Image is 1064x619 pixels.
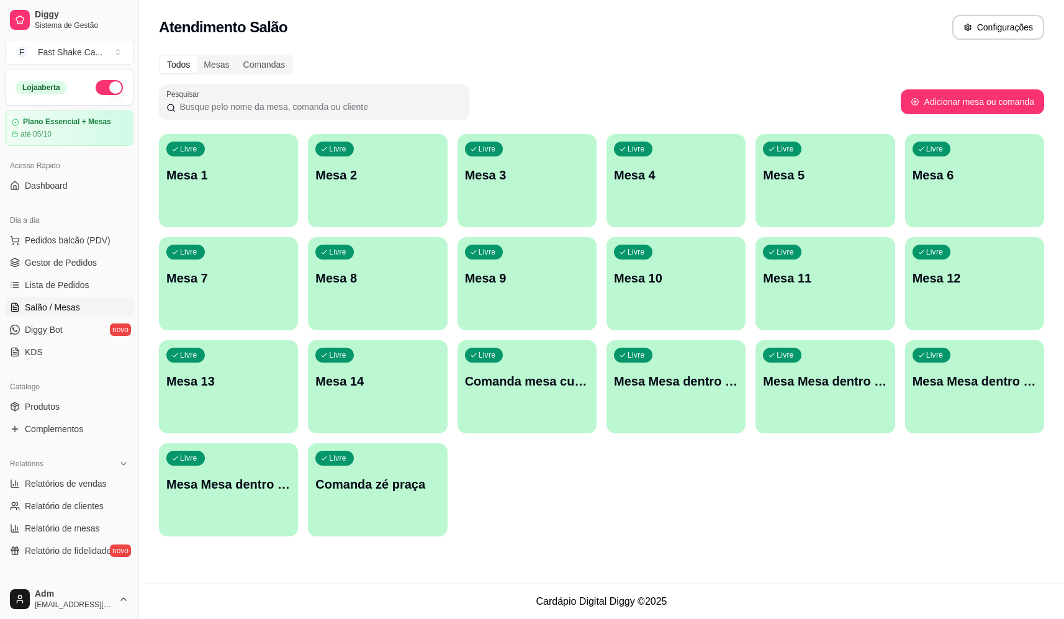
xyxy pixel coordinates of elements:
span: KDS [25,346,43,358]
div: Acesso Rápido [5,156,133,176]
p: Livre [329,144,346,154]
p: Livre [777,350,794,360]
span: Relatório de fidelidade [25,544,111,557]
span: Complementos [25,423,83,435]
div: Comandas [237,56,292,73]
p: Livre [329,453,346,463]
p: Mesa 4 [614,166,738,184]
div: Gerenciar [5,576,133,595]
p: Mesa 7 [166,269,291,287]
a: Salão / Mesas [5,297,133,317]
button: LivreMesa Mesa dentro laranja [755,340,895,433]
footer: Cardápio Digital Diggy © 2025 [139,584,1064,619]
button: Alterar Status [96,80,123,95]
button: LivreComanda mesa cupim [458,340,597,433]
div: Dia a dia [5,210,133,230]
a: DiggySistema de Gestão [5,5,133,35]
a: Gestor de Pedidos [5,253,133,273]
button: LivreMesa 10 [606,237,746,330]
article: Plano Essencial + Mesas [23,117,111,127]
span: Diggy [35,9,128,20]
p: Livre [180,247,197,257]
p: Mesa 13 [166,373,291,390]
a: Plano Essencial + Mesasaté 05/10 [5,111,133,146]
button: LivreMesa 12 [905,237,1044,330]
p: Comanda zé praça [315,476,440,493]
button: Adm[EMAIL_ADDRESS][DOMAIN_NAME] [5,584,133,614]
p: Mesa 6 [913,166,1037,184]
button: LivreMesa 1 [159,134,298,227]
p: Livre [628,350,645,360]
a: Relatório de mesas [5,518,133,538]
p: Mesa 14 [315,373,440,390]
button: Configurações [952,15,1044,40]
button: Pedidos balcão (PDV) [5,230,133,250]
p: Livre [628,247,645,257]
p: Livre [926,247,944,257]
span: Pedidos balcão (PDV) [25,234,110,246]
span: Gestor de Pedidos [25,256,97,269]
p: Mesa 3 [465,166,589,184]
button: LivreMesa Mesa dentro verde [905,340,1044,433]
label: Pesquisar [166,89,204,99]
div: Mesas [197,56,236,73]
input: Pesquisar [176,101,462,113]
span: Relatórios de vendas [25,477,107,490]
p: Mesa Mesa dentro vermelha [166,476,291,493]
p: Livre [180,350,197,360]
p: Mesa 5 [763,166,887,184]
button: LivreMesa 7 [159,237,298,330]
p: Livre [926,350,944,360]
p: Livre [479,350,496,360]
article: até 05/10 [20,129,52,139]
span: Sistema de Gestão [35,20,128,30]
span: Relatório de clientes [25,500,104,512]
div: Fast Shake Ca ... [38,46,102,58]
button: LivreMesa 6 [905,134,1044,227]
span: F [16,46,28,58]
button: LivreMesa 4 [606,134,746,227]
a: Relatórios de vendas [5,474,133,494]
p: Livre [329,350,346,360]
p: Livre [628,144,645,154]
span: Diggy Bot [25,323,63,336]
button: LivreMesa 5 [755,134,895,227]
p: Mesa 12 [913,269,1037,287]
span: Relatórios [10,459,43,469]
div: Loja aberta [16,81,67,94]
span: Relatório de mesas [25,522,100,535]
p: Livre [180,144,197,154]
a: Relatório de fidelidadenovo [5,541,133,561]
span: Dashboard [25,179,68,192]
p: Livre [479,247,496,257]
p: Mesa Mesa dentro verde [913,373,1037,390]
a: KDS [5,342,133,362]
p: Mesa 11 [763,269,887,287]
button: LivreMesa 2 [308,134,447,227]
button: Adicionar mesa ou comanda [901,89,1044,114]
p: Livre [479,144,496,154]
button: LivreMesa 11 [755,237,895,330]
p: Livre [926,144,944,154]
p: Livre [777,144,794,154]
p: Mesa 9 [465,269,589,287]
p: Livre [777,247,794,257]
p: Mesa Mesa dentro azul [614,373,738,390]
p: Mesa 1 [166,166,291,184]
p: Livre [329,247,346,257]
span: Produtos [25,400,60,413]
p: Mesa 10 [614,269,738,287]
p: Comanda mesa cupim [465,373,589,390]
button: LivreMesa Mesa dentro vermelha [159,443,298,536]
p: Mesa Mesa dentro laranja [763,373,887,390]
button: LivreMesa 14 [308,340,447,433]
h2: Atendimento Salão [159,17,287,37]
span: Adm [35,589,114,600]
button: LivreMesa Mesa dentro azul [606,340,746,433]
span: Salão / Mesas [25,301,80,314]
a: Complementos [5,419,133,439]
button: Select a team [5,40,133,65]
a: Produtos [5,397,133,417]
a: Dashboard [5,176,133,196]
button: LivreMesa 8 [308,237,447,330]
